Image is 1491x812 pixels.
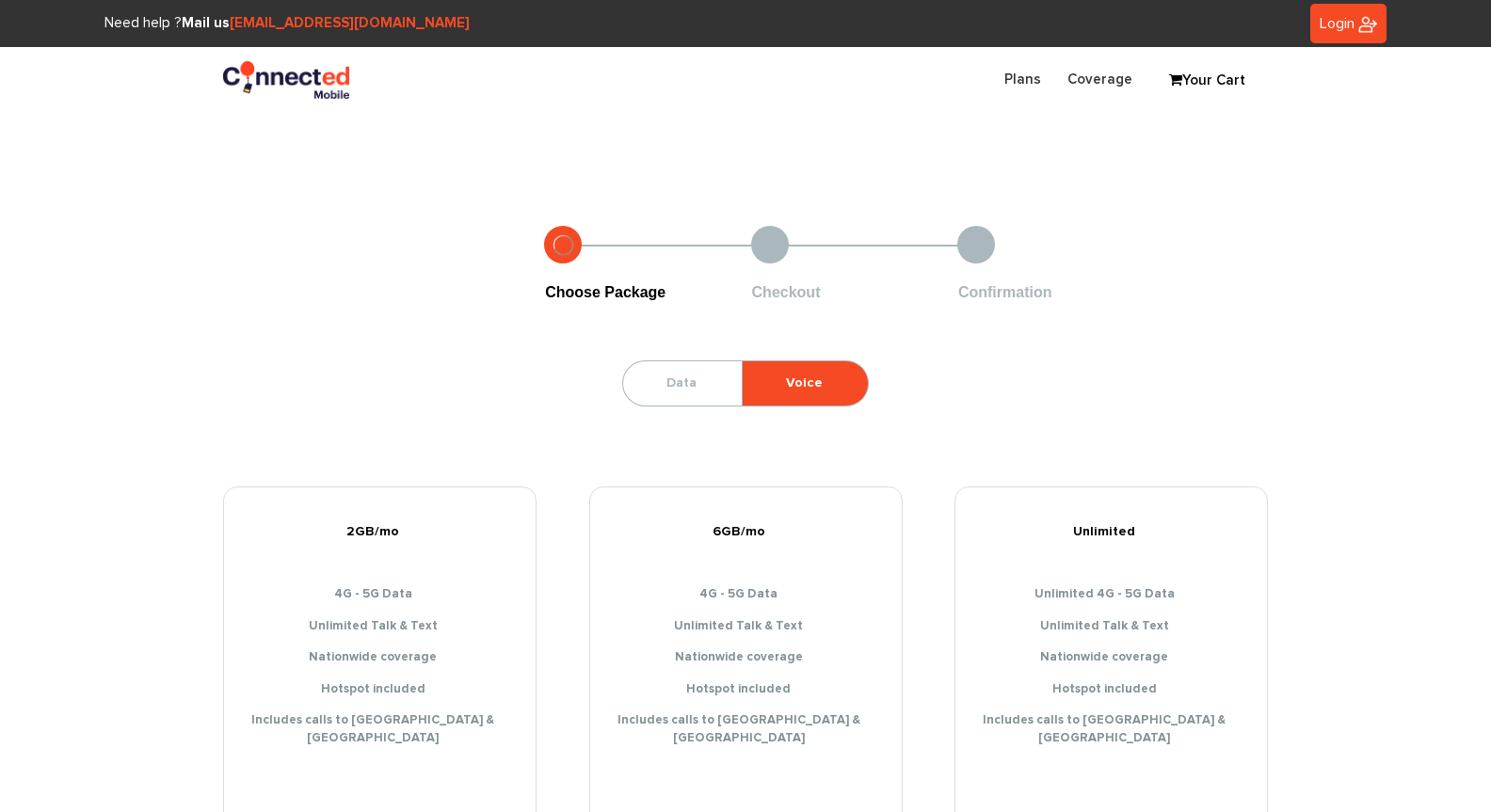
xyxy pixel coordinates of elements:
[1320,16,1355,31] span: Login
[104,16,470,30] span: Need help ?
[238,586,521,604] li: 4G - 5G Data
[970,525,1253,539] h5: Unlimited
[604,649,888,667] li: Nationwide coverage
[238,681,521,699] li: Hotspot included
[623,361,740,406] a: Data
[230,16,470,30] a: [EMAIL_ADDRESS][DOMAIN_NAME]
[604,525,888,539] h5: 6GB/mo
[970,712,1253,747] li: Includes calls to [GEOGRAPHIC_DATA] & [GEOGRAPHIC_DATA]
[604,681,888,699] li: Hotspot included
[1397,722,1491,812] iframe: Chat Widget
[743,361,866,406] a: Voice
[970,649,1253,667] li: Nationwide coverage
[752,284,821,300] span: Checkout
[991,61,1054,98] a: Plans
[970,586,1253,604] li: Unlimited 4G - 5G Data
[604,712,888,747] li: Includes calls to [GEOGRAPHIC_DATA] & [GEOGRAPHIC_DATA]
[238,618,521,636] li: Unlimited Talk & Text
[970,681,1253,699] li: Hotspot included
[970,618,1253,636] li: Unlimited Talk & Text
[182,16,470,30] strong: Mail us
[604,618,888,636] li: Unlimited Talk & Text
[1160,67,1254,95] a: Your Cart
[604,586,888,604] li: 4G - 5G Data
[958,284,1052,300] span: Confirmation
[1054,61,1146,98] a: Coverage
[238,649,521,667] li: Nationwide coverage
[238,712,521,747] li: Includes calls to [GEOGRAPHIC_DATA] & [GEOGRAPHIC_DATA]
[545,284,665,300] span: Choose Package
[238,525,521,539] h5: 2GB/mo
